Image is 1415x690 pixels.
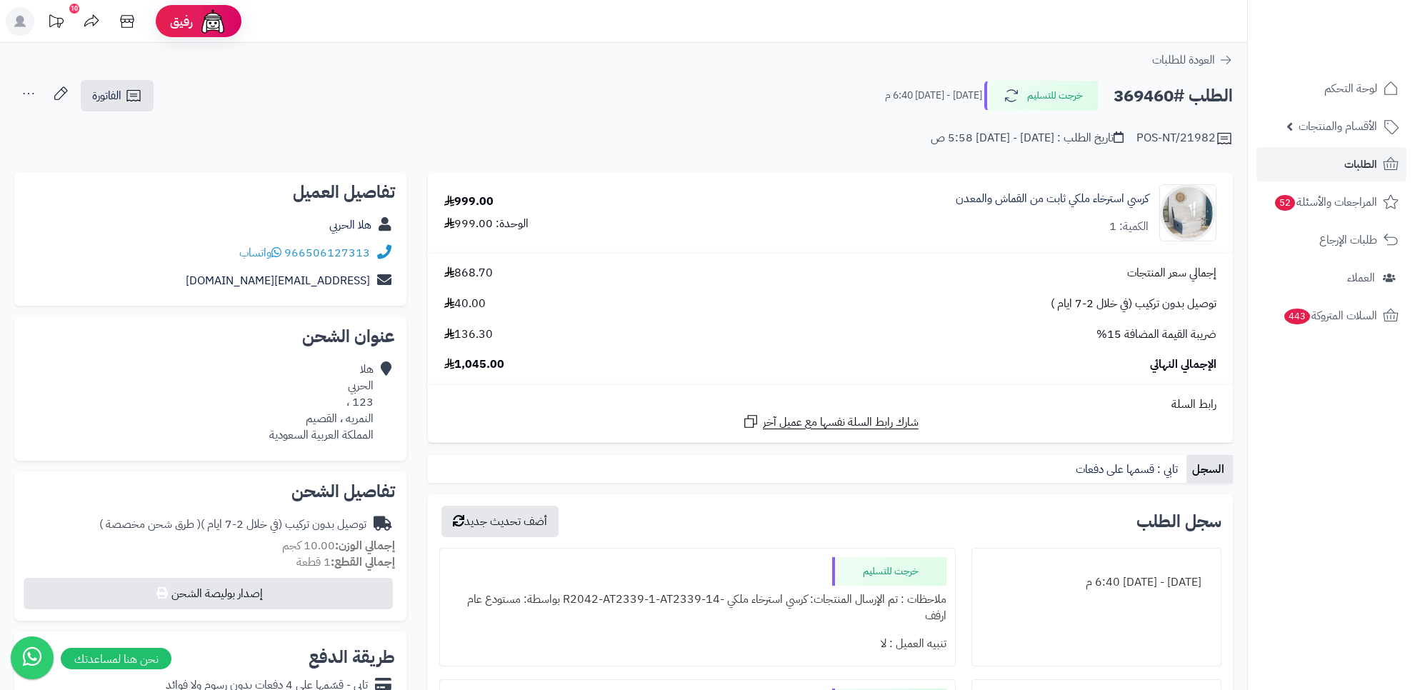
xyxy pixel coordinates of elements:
[1160,184,1216,241] img: 1728804818-110102100031-90x90.jpg
[1114,81,1233,111] h2: الطلب #369460
[186,272,370,289] a: [EMAIL_ADDRESS][DOMAIN_NAME]
[1051,296,1216,312] span: توصيل بدون تركيب (في خلال 2-7 ايام )
[444,265,493,281] span: 868.70
[449,630,946,658] div: تنبيه العميل : لا
[1127,265,1216,281] span: إجمالي سعر المنتجات
[296,554,395,571] small: 1 قطعة
[444,216,529,232] div: الوحدة: 999.00
[329,216,371,234] a: هلا الحربي
[1283,306,1377,326] span: السلات المتروكة
[92,87,121,104] span: الفاتورة
[282,537,395,554] small: 10.00 كجم
[269,361,374,443] div: هلا الحربي 123 ، النمريه ، القصيم المملكة العربية السعودية
[284,244,370,261] a: 966506127313
[1256,261,1406,295] a: العملاء
[1318,19,1401,49] img: logo-2.png
[26,184,395,201] h2: تفاصيل العميل
[1274,194,1296,211] span: 52
[1136,513,1221,530] h3: سجل الطلب
[931,130,1124,146] div: تاريخ الطلب : [DATE] - [DATE] 5:58 ص
[981,569,1213,596] div: [DATE] - [DATE] 6:40 م
[1152,51,1233,69] a: العودة للطلبات
[444,356,504,373] span: 1,045.00
[1256,147,1406,181] a: الطلبات
[1274,192,1377,212] span: المراجعات والأسئلة
[1186,455,1233,484] a: السجل
[335,537,395,554] strong: إجمالي الوزن:
[1256,223,1406,257] a: طلبات الإرجاع
[1256,299,1406,333] a: السلات المتروكة443
[444,296,486,312] span: 40.00
[170,13,193,30] span: رفيق
[26,483,395,500] h2: تفاصيل الشحن
[1319,230,1377,250] span: طلبات الإرجاع
[99,516,201,533] span: ( طرق شحن مخصصة )
[1324,79,1377,99] span: لوحة التحكم
[885,89,982,103] small: [DATE] - [DATE] 6:40 م
[26,328,395,345] h2: عنوان الشحن
[441,506,559,537] button: أضف تحديث جديد
[1152,51,1215,69] span: العودة للطلبات
[449,586,946,630] div: ملاحظات : تم الإرسال المنتجات: كرسي استرخاء ملكي -R2042-AT2339-1-AT2339-14 بواسطة: مستودع عام ارفف
[199,7,227,36] img: ai-face.png
[99,516,366,533] div: توصيل بدون تركيب (في خلال 2-7 ايام )
[1150,356,1216,373] span: الإجمالي النهائي
[38,7,74,39] a: تحديثات المنصة
[69,4,79,14] div: 10
[742,413,919,431] a: شارك رابط السلة نفسها مع عميل آخر
[1283,308,1311,325] span: 443
[81,80,154,111] a: الفاتورة
[331,554,395,571] strong: إجمالي القطع:
[309,649,395,666] h2: طريقة الدفع
[239,244,281,261] a: واتساب
[763,414,919,431] span: شارك رابط السلة نفسها مع عميل آخر
[956,191,1149,207] a: كرسي استرخاء ملكي ثابت من القماش والمعدن
[984,81,1099,111] button: خرجت للتسليم
[1256,71,1406,106] a: لوحة التحكم
[1347,268,1375,288] span: العملاء
[444,326,493,343] span: 136.30
[1299,116,1377,136] span: الأقسام والمنتجات
[24,578,393,609] button: إصدار بوليصة الشحن
[1070,455,1186,484] a: تابي : قسمها على دفعات
[444,194,494,210] div: 999.00
[1096,326,1216,343] span: ضريبة القيمة المضافة 15%
[434,396,1227,413] div: رابط السلة
[1256,185,1406,219] a: المراجعات والأسئلة52
[1109,219,1149,235] div: الكمية: 1
[1136,130,1233,147] div: POS-NT/21982
[1344,154,1377,174] span: الطلبات
[832,557,946,586] div: خرجت للتسليم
